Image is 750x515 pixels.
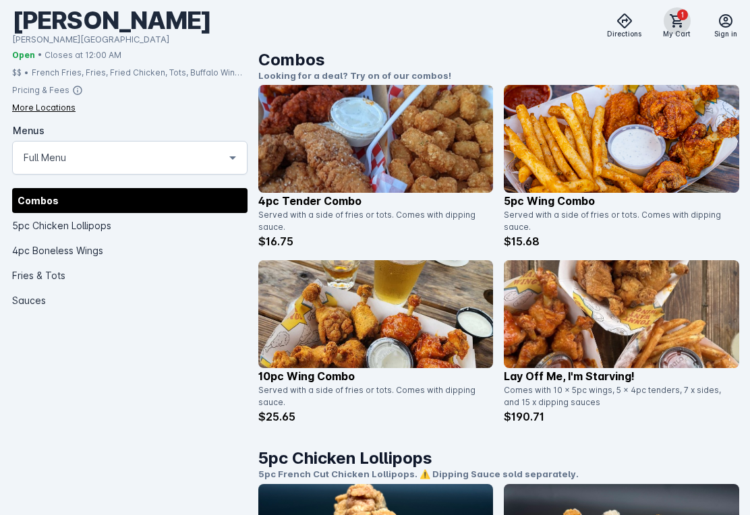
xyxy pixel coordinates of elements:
[504,193,739,209] p: 5pc Wing Combo
[258,48,739,72] h1: Combos
[258,368,494,384] p: 10pc Wing Combo
[38,49,121,61] span: • Closes at 12:00 AM
[12,33,211,47] div: [PERSON_NAME][GEOGRAPHIC_DATA]
[258,384,486,408] div: Served with a side of fries or tots. Comes with dipping sauce.
[24,66,29,78] div: •
[32,66,248,78] div: French Fries, Fries, Fried Chicken, Tots, Buffalo Wings, Chicken, Wings, Fried Pickles
[504,85,739,193] img: catalog item
[607,29,641,39] span: Directions
[504,233,739,249] p: $15.68
[504,209,731,233] div: Served with a side of fries or tots. Comes with dipping sauce.
[258,193,494,209] p: 4pc Tender Combo
[258,85,494,193] img: catalog item
[24,149,66,165] mat-select-trigger: Full Menu
[258,468,739,481] p: 5pc French Cut Chicken Lollipops. ⚠️ Dipping Sauce sold separately.
[12,84,69,96] div: Pricing & Fees
[258,446,739,471] h1: 5pc Chicken Lollipops
[12,101,76,113] div: More Locations
[12,5,211,36] div: [PERSON_NAME]
[504,368,739,384] p: Lay off me, I'm starving!
[12,287,248,312] div: Sauces
[258,209,486,233] div: Served with a side of fries or tots. Comes with dipping sauce.
[258,408,494,425] p: $25.65
[664,7,691,34] button: 1
[12,237,248,262] div: 4pc Boneless Wings
[12,66,22,78] div: $$
[258,69,739,83] p: Looking for a deal? Try on of our combos!
[12,187,248,212] div: Combos
[258,260,494,368] img: catalog item
[12,49,35,61] span: Open
[504,384,731,408] div: Comes with 10 x 5pc wings, 5 x 4pc tenders, 7 x sides, and 15 x dipping sauces
[677,9,688,20] span: 1
[12,212,248,237] div: 5pc Chicken Lollipops
[504,260,739,368] img: catalog item
[13,124,45,135] mat-label: Menus
[12,262,248,287] div: Fries & Tots
[504,408,739,425] p: $190.71
[258,233,494,249] p: $16.75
